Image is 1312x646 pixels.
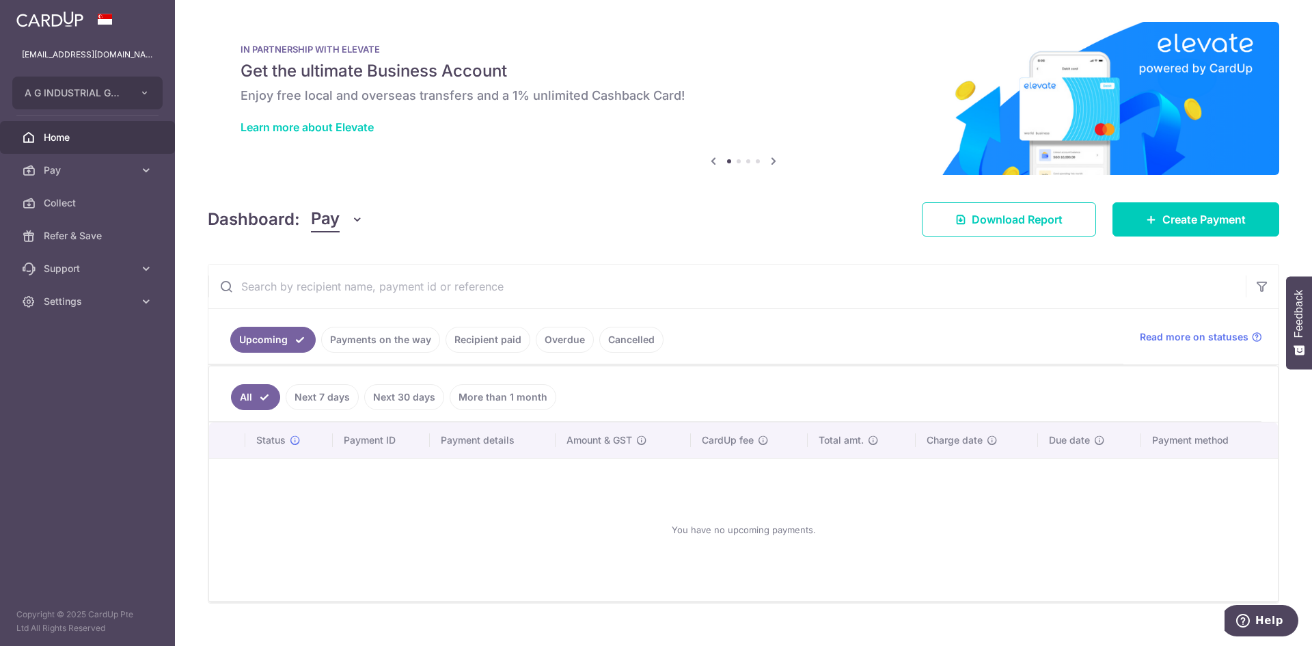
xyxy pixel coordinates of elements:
[286,384,359,410] a: Next 7 days
[12,77,163,109] button: A G INDUSTRIAL GAS TRADING PTE LTD
[16,11,83,27] img: CardUp
[1225,605,1298,639] iframe: Opens a widget where you can find more information
[1140,330,1248,344] span: Read more on statuses
[1162,211,1246,228] span: Create Payment
[225,470,1261,590] div: You have no upcoming payments.
[44,163,134,177] span: Pay
[25,86,126,100] span: A G INDUSTRIAL GAS TRADING PTE LTD
[208,22,1279,175] img: Renovation banner
[311,206,340,232] span: Pay
[1286,276,1312,369] button: Feedback - Show survey
[446,327,530,353] a: Recipient paid
[1112,202,1279,237] a: Create Payment
[1140,330,1262,344] a: Read more on statuses
[44,196,134,210] span: Collect
[1293,290,1305,338] span: Feedback
[922,202,1096,237] a: Download Report
[241,88,1246,104] h6: Enjoy free local and overseas transfers and a 1% unlimited Cashback Card!
[430,422,556,458] th: Payment details
[44,262,134,275] span: Support
[819,433,864,447] span: Total amt.
[321,327,440,353] a: Payments on the way
[333,422,430,458] th: Payment ID
[972,211,1063,228] span: Download Report
[230,327,316,353] a: Upcoming
[927,433,983,447] span: Charge date
[450,384,556,410] a: More than 1 month
[1049,433,1090,447] span: Due date
[311,206,364,232] button: Pay
[241,44,1246,55] p: IN PARTNERSHIP WITH ELEVATE
[702,433,754,447] span: CardUp fee
[599,327,664,353] a: Cancelled
[241,120,374,134] a: Learn more about Elevate
[44,229,134,243] span: Refer & Save
[364,384,444,410] a: Next 30 days
[256,433,286,447] span: Status
[231,384,280,410] a: All
[44,131,134,144] span: Home
[536,327,594,353] a: Overdue
[241,60,1246,82] h5: Get the ultimate Business Account
[44,295,134,308] span: Settings
[566,433,632,447] span: Amount & GST
[22,48,153,62] p: [EMAIL_ADDRESS][DOMAIN_NAME]
[1141,422,1278,458] th: Payment method
[208,265,1246,308] input: Search by recipient name, payment id or reference
[208,207,300,232] h4: Dashboard:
